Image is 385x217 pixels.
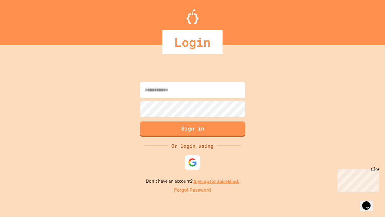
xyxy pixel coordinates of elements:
iframe: chat widget [335,167,379,192]
img: google-icon.svg [188,158,197,167]
div: Login [162,30,223,54]
div: Chat with us now!Close [2,2,42,38]
p: Don't have an account? [146,178,239,185]
div: Or login using [168,142,217,149]
button: Sign in [140,121,245,137]
a: Sign up for JuiceMind. [194,178,239,184]
img: Logo.svg [186,9,199,24]
iframe: chat widget [360,193,379,211]
a: Forgot Password [174,187,211,194]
